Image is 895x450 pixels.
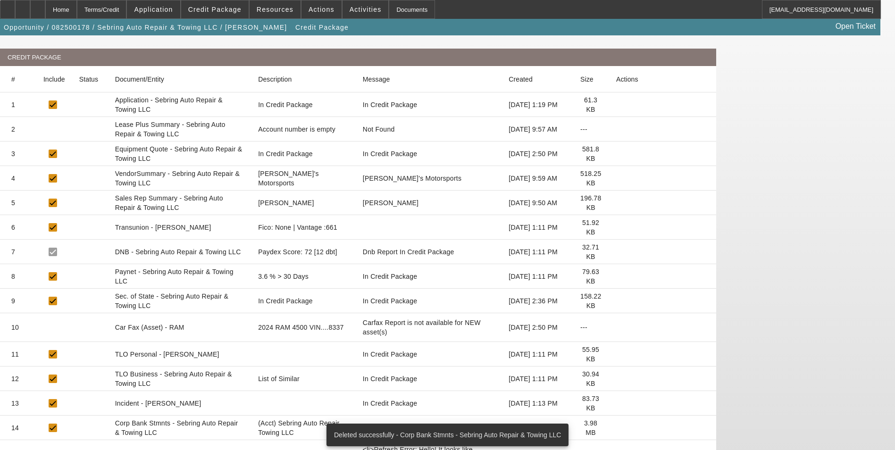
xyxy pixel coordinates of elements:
[108,66,251,92] mat-header-cell: Document/Entity
[295,24,349,31] span: Credit Package
[501,313,573,342] mat-cell: [DATE] 2:50 PM
[358,240,502,264] mat-cell: Dnb Report In Credit Package
[573,367,609,391] mat-cell: 30.94 KB
[251,264,358,289] mat-cell: 3.6 % > 30 Days
[358,117,502,142] mat-cell: Not Found
[108,391,251,416] mat-cell: Incident - [PERSON_NAME]
[501,92,573,117] mat-cell: [DATE] 1:19 PM
[501,240,573,264] mat-cell: [DATE] 1:11 PM
[251,313,358,342] mat-cell: 2024 RAM 4500 VIN....8337
[108,92,251,117] mat-cell: Application - Sebring Auto Repair & Towing LLC
[501,166,573,191] mat-cell: [DATE] 9:59 AM
[501,391,573,416] mat-cell: [DATE] 1:13 PM
[251,166,358,191] mat-cell: Nick's Motorsports
[358,367,502,391] mat-cell: In Credit Package
[358,342,502,367] mat-cell: In Credit Package
[251,240,358,264] mat-cell: Paydex Score: 72 [12 dbt]
[501,117,573,142] mat-cell: [DATE] 9:57 AM
[251,416,358,440] mat-cell: (Acct) Sebring Auto Repair Towing LLC
[251,367,358,391] mat-cell: List of Similar
[251,289,358,313] mat-cell: In Credit Package
[251,215,358,240] mat-cell: Fico: None | Vantage :661
[573,166,609,191] mat-cell: 518.25 KB
[127,0,180,18] button: Application
[108,240,251,264] mat-cell: DNB - Sebring Auto Repair & Towing LLC
[108,166,251,191] mat-cell: VendorSummary - Sebring Auto Repair & Towing LLC
[358,66,502,92] mat-header-cell: Message
[358,191,502,215] mat-cell: Rahlfs, Thomas
[573,289,609,313] mat-cell: 158.22 KB
[108,264,251,289] mat-cell: Paynet - Sebring Auto Repair & Towing LLC
[108,191,251,215] mat-cell: Sales Rep Summary - Sebring Auto Repair & Towing LLC
[573,342,609,367] mat-cell: 55.95 KB
[251,117,358,142] mat-cell: Account number is empty
[251,142,358,166] mat-cell: In Credit Package
[501,416,573,440] mat-cell: [DATE] 7:32 PM
[350,6,382,13] span: Activities
[573,191,609,215] mat-cell: 196.78 KB
[573,240,609,264] mat-cell: 32.71 KB
[573,313,609,342] mat-cell: ---
[108,367,251,391] mat-cell: TLO Business - Sebring Auto Repair & Towing LLC
[501,191,573,215] mat-cell: [DATE] 9:50 AM
[358,264,502,289] mat-cell: In Credit Package
[573,391,609,416] mat-cell: 83.73 KB
[573,416,609,440] mat-cell: 3.98 MB
[134,6,173,13] span: Application
[251,92,358,117] mat-cell: In Credit Package
[501,289,573,313] mat-cell: [DATE] 2:36 PM
[108,215,251,240] mat-cell: Transunion - [PERSON_NAME]
[501,142,573,166] mat-cell: [DATE] 2:50 PM
[181,0,249,18] button: Credit Package
[251,66,358,92] mat-header-cell: Description
[501,215,573,240] mat-cell: [DATE] 1:11 PM
[293,19,351,36] button: Credit Package
[358,391,502,416] mat-cell: In Credit Package
[358,166,502,191] mat-cell: Nick's Motorsports
[573,117,609,142] mat-cell: ---
[609,66,716,92] mat-header-cell: Actions
[108,313,251,342] mat-cell: Car Fax (Asset) - RAM
[108,142,251,166] mat-cell: Equipment Quote - Sebring Auto Repair & Towing LLC
[326,424,565,446] div: Deleted successfully - Corp Bank Stmnts - Sebring Auto Repair & Towing LLC
[309,6,335,13] span: Actions
[358,416,502,440] mat-cell: In Credit Package
[832,18,879,34] a: Open Ticket
[4,24,287,31] span: Opportunity / 082500178 / Sebring Auto Repair & Towing LLC / [PERSON_NAME]
[108,289,251,313] mat-cell: Sec. of State - Sebring Auto Repair & Towing LLC
[36,66,72,92] mat-header-cell: Include
[72,66,108,92] mat-header-cell: Status
[358,313,502,342] mat-cell: Carfax Report is not available for NEW asset(s)
[188,6,242,13] span: Credit Package
[358,92,502,117] mat-cell: In Credit Package
[501,264,573,289] mat-cell: [DATE] 1:11 PM
[250,0,301,18] button: Resources
[108,342,251,367] mat-cell: TLO Personal - [PERSON_NAME]
[501,367,573,391] mat-cell: [DATE] 1:11 PM
[301,0,342,18] button: Actions
[343,0,389,18] button: Activities
[573,142,609,166] mat-cell: 581.8 KB
[108,117,251,142] mat-cell: Lease Plus Summary - Sebring Auto Repair & Towing LLC
[358,289,502,313] mat-cell: In Credit Package
[358,142,502,166] mat-cell: In Credit Package
[501,342,573,367] mat-cell: [DATE] 1:11 PM
[108,416,251,440] mat-cell: Corp Bank Stmnts - Sebring Auto Repair & Towing LLC
[573,66,609,92] mat-header-cell: Size
[257,6,293,13] span: Resources
[573,92,609,117] mat-cell: 61.3 KB
[573,215,609,240] mat-cell: 51.92 KB
[501,66,573,92] mat-header-cell: Created
[251,191,358,215] mat-cell: Rahlfs, Thomas
[573,264,609,289] mat-cell: 79.63 KB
